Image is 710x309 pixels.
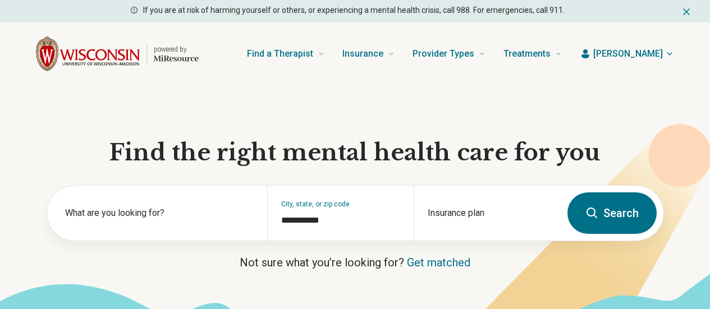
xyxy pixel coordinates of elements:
span: Treatments [503,46,551,62]
span: [PERSON_NAME] [593,47,663,61]
button: [PERSON_NAME] [580,47,674,61]
a: Find a Therapist [247,31,324,76]
a: Home page [36,36,199,72]
a: Provider Types [413,31,485,76]
a: Get matched [407,256,470,269]
button: Dismiss [681,4,692,18]
p: Not sure what you’re looking for? [47,255,664,270]
h1: Find the right mental health care for you [47,138,664,167]
button: Search [567,192,657,234]
a: Insurance [342,31,395,76]
a: Treatments [503,31,562,76]
label: What are you looking for? [65,206,254,220]
p: If you are at risk of harming yourself or others, or experiencing a mental health crisis, call 98... [143,4,565,16]
span: Find a Therapist [247,46,313,62]
p: powered by [154,45,199,54]
span: Insurance [342,46,383,62]
span: Provider Types [413,46,474,62]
